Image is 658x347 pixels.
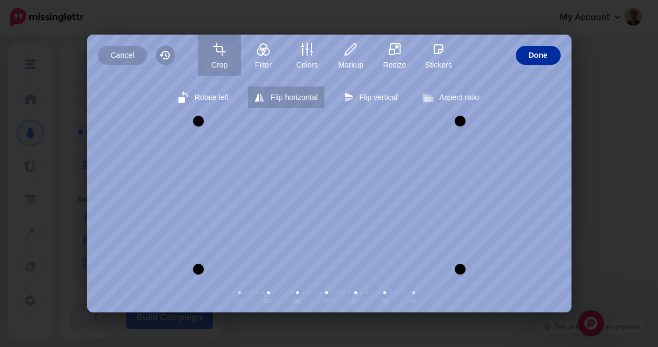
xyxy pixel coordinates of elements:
button: Cancel [98,46,148,65]
button: Rotate left [172,86,236,108]
button: Flip horizontal [248,86,324,108]
button: Flip vertical [337,86,404,108]
button: Colors [285,35,329,76]
button: Stickers [417,35,460,76]
span: Resize [373,61,416,69]
span: Stickers [417,61,460,69]
span: Aspect ratio [439,93,479,102]
button: Aspect ratio [417,86,486,108]
span: Flip horizontal [270,93,317,102]
span: Colors [285,61,329,69]
span: Filter [242,61,285,69]
span: Cancel [111,46,135,65]
span: Markup [329,61,373,69]
button: Done [516,46,561,65]
button: Markup [329,35,373,76]
button: Center rotation [323,280,336,290]
span: Center rotation [323,280,344,295]
button: Resize [373,35,416,76]
span: Rotate left [195,93,229,102]
button: Filter [242,35,285,76]
span: Done [529,46,548,65]
button: Crop [198,35,241,76]
span: Crop [198,61,241,69]
span: Flip vertical [360,93,398,102]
